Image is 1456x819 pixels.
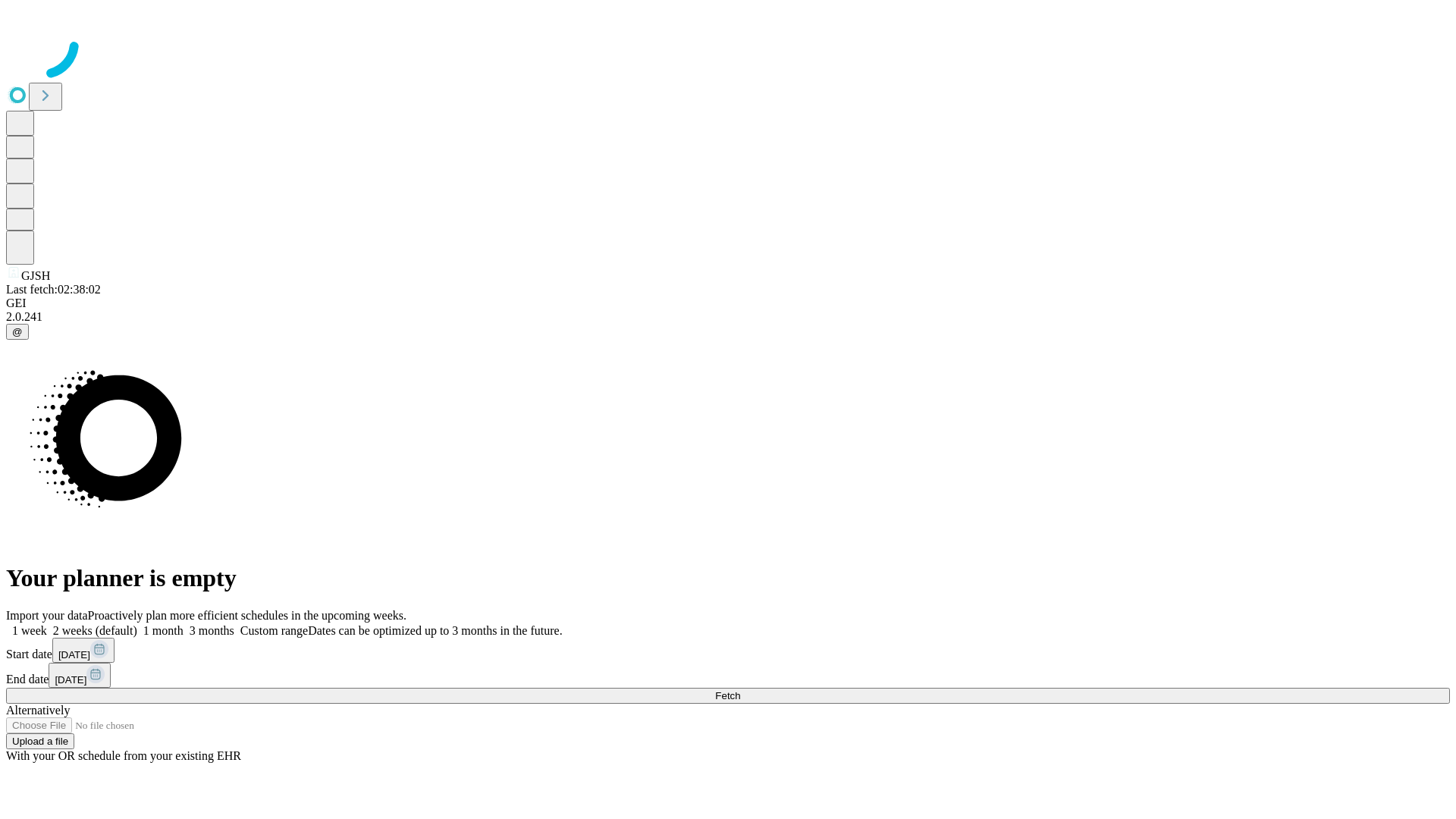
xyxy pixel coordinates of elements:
[6,749,241,762] span: With your OR schedule from your existing EHR
[6,609,88,622] span: Import your data
[6,733,74,749] button: Upload a file
[55,674,86,686] span: [DATE]
[12,624,47,637] span: 1 week
[88,609,406,622] span: Proactively plan more efficient schedules in the upcoming weeks.
[6,688,1450,704] button: Fetch
[6,310,1450,324] div: 2.0.241
[715,690,740,701] span: Fetch
[190,624,234,637] span: 3 months
[240,624,308,637] span: Custom range
[6,297,1450,310] div: GEI
[21,269,50,282] span: GJSH
[49,663,111,688] button: [DATE]
[6,663,1450,688] div: End date
[6,564,1450,592] h1: Your planner is empty
[143,624,184,637] span: 1 month
[6,324,29,340] button: @
[6,283,101,296] span: Last fetch: 02:38:02
[308,624,562,637] span: Dates can be optimized up to 3 months in the future.
[6,704,70,717] span: Alternatively
[12,326,23,337] span: @
[6,638,1450,663] div: Start date
[58,649,90,661] span: [DATE]
[53,624,137,637] span: 2 weeks (default)
[52,638,115,663] button: [DATE]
